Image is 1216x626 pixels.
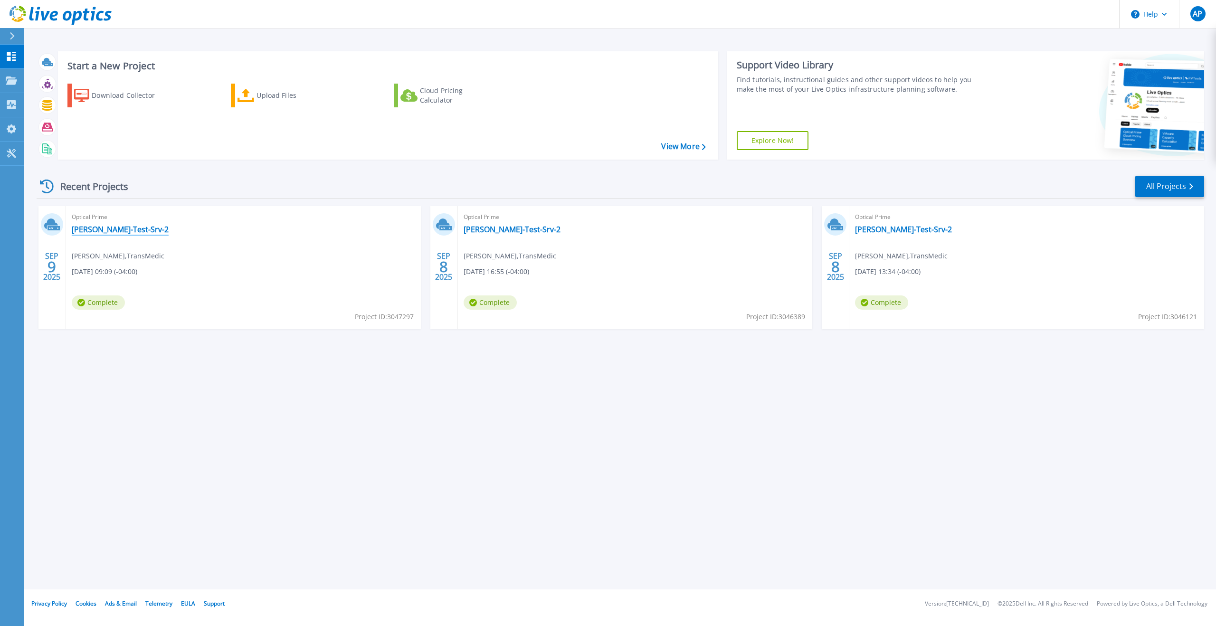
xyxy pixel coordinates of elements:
a: Ads & Email [105,599,137,607]
span: [DATE] 16:55 (-04:00) [464,266,529,277]
li: Version: [TECHNICAL_ID] [925,601,989,607]
span: [DATE] 13:34 (-04:00) [855,266,921,277]
li: © 2025 Dell Inc. All Rights Reserved [997,601,1088,607]
span: Optical Prime [464,212,807,222]
div: SEP 2025 [435,249,453,284]
div: Download Collector [92,86,168,105]
a: Cloud Pricing Calculator [394,84,500,107]
span: [PERSON_NAME] , TransMedic [464,251,556,261]
a: View More [661,142,705,151]
a: [PERSON_NAME]-Test-Srv-2 [464,225,560,234]
span: Project ID: 3047297 [355,312,414,322]
span: [PERSON_NAME] , TransMedic [855,251,948,261]
div: SEP 2025 [43,249,61,284]
a: EULA [181,599,195,607]
span: Complete [72,295,125,310]
li: Powered by Live Optics, a Dell Technology [1097,601,1207,607]
a: Download Collector [67,84,173,107]
span: Project ID: 3046121 [1138,312,1197,322]
div: Find tutorials, instructional guides and other support videos to help you make the most of your L... [737,75,983,94]
span: Optical Prime [855,212,1198,222]
a: Support [204,599,225,607]
span: Project ID: 3046389 [746,312,805,322]
a: [PERSON_NAME]-Test-Srv-2 [72,225,169,234]
a: Cookies [76,599,96,607]
span: Optical Prime [72,212,415,222]
span: [PERSON_NAME] , TransMedic [72,251,164,261]
a: [PERSON_NAME]-Test-Srv-2 [855,225,952,234]
a: Telemetry [145,599,172,607]
span: 8 [831,263,840,271]
div: SEP 2025 [826,249,845,284]
span: Complete [855,295,908,310]
span: 9 [47,263,56,271]
a: Upload Files [231,84,337,107]
a: Privacy Policy [31,599,67,607]
div: Upload Files [256,86,332,105]
span: 8 [439,263,448,271]
span: AP [1193,10,1202,18]
h3: Start a New Project [67,61,705,71]
div: Cloud Pricing Calculator [420,86,496,105]
a: All Projects [1135,176,1204,197]
div: Recent Projects [37,175,141,198]
span: [DATE] 09:09 (-04:00) [72,266,137,277]
a: Explore Now! [737,131,809,150]
span: Complete [464,295,517,310]
div: Support Video Library [737,59,983,71]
